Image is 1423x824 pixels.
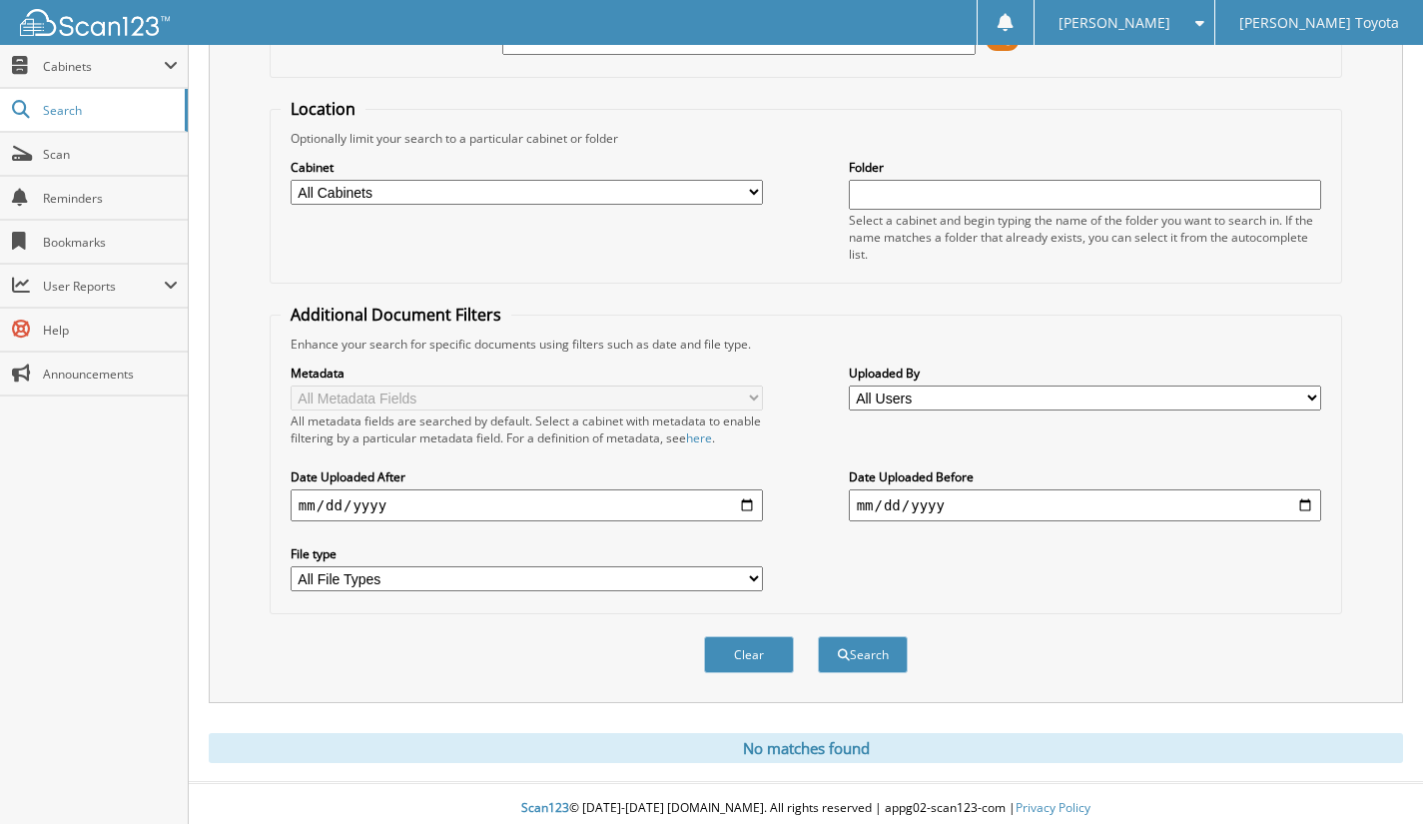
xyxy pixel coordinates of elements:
[281,98,365,120] legend: Location
[849,468,1322,485] label: Date Uploaded Before
[686,429,712,446] a: here
[281,304,511,326] legend: Additional Document Filters
[281,130,1331,147] div: Optionally limit your search to a particular cabinet or folder
[43,278,164,295] span: User Reports
[704,636,794,673] button: Clear
[521,799,569,816] span: Scan123
[291,412,764,446] div: All metadata fields are searched by default. Select a cabinet with metadata to enable filtering b...
[849,489,1322,521] input: end
[20,9,170,36] img: scan123-logo-white.svg
[1016,799,1090,816] a: Privacy Policy
[849,212,1322,263] div: Select a cabinet and begin typing the name of the folder you want to search in. If the name match...
[849,365,1322,382] label: Uploaded By
[818,636,908,673] button: Search
[291,365,764,382] label: Metadata
[43,322,178,339] span: Help
[1059,17,1170,29] span: [PERSON_NAME]
[209,733,1403,763] div: No matches found
[1323,728,1423,824] iframe: Chat Widget
[849,159,1322,176] label: Folder
[43,190,178,207] span: Reminders
[291,468,764,485] label: Date Uploaded After
[43,146,178,163] span: Scan
[1239,17,1399,29] span: [PERSON_NAME] Toyota
[43,234,178,251] span: Bookmarks
[43,366,178,383] span: Announcements
[43,58,164,75] span: Cabinets
[281,336,1331,353] div: Enhance your search for specific documents using filters such as date and file type.
[291,159,764,176] label: Cabinet
[291,545,764,562] label: File type
[43,102,175,119] span: Search
[291,489,764,521] input: start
